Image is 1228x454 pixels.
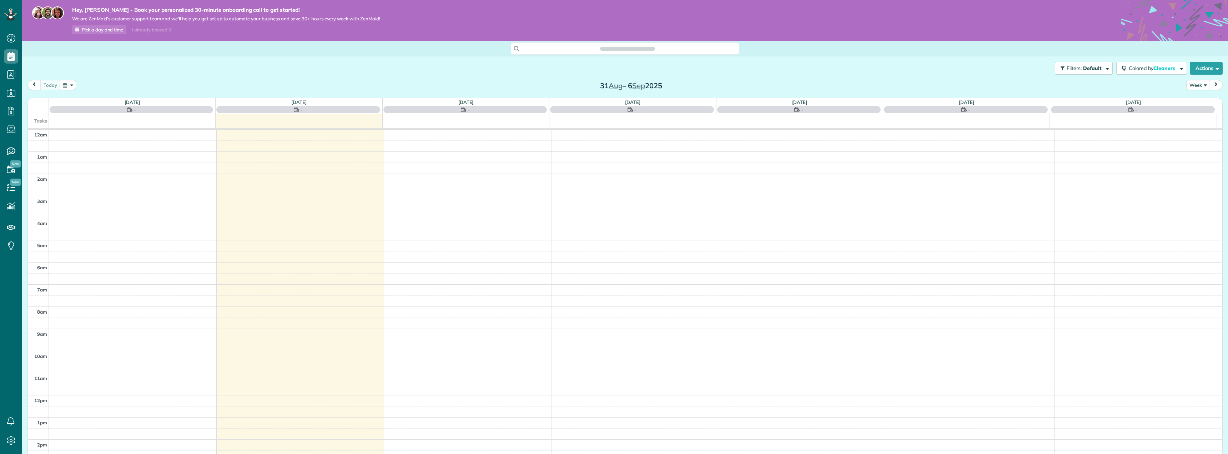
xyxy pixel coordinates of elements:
span: Sep [632,81,645,90]
a: [DATE] [125,99,140,105]
button: Today [40,80,60,90]
span: 5am [37,243,47,248]
span: Pick a day and time [82,27,123,33]
h2: 31 – 6 2025 [587,82,676,90]
span: 2pm [37,442,47,448]
strong: Hey, [PERSON_NAME] - Book your personalized 30-minute onboarding call to get started! [72,6,380,14]
span: - [634,106,636,113]
span: We are ZenMaid’s customer support team and we’ll help you get set up to automate your business an... [72,16,380,22]
span: Default [1083,65,1102,71]
span: 6am [37,265,47,270]
span: 2am [37,176,47,182]
img: michelle-19f622bdf1676172e81f8f8fba1fb50e276960ebfe0243fe18214015130c80e4.jpg [51,6,64,19]
span: 12pm [34,398,47,403]
button: Colored byCleaners [1116,62,1187,75]
span: 8am [37,309,47,315]
button: prev [27,80,41,90]
a: Filters: Default [1051,62,1113,75]
img: maria-72a9807cf96188c08ef61303f053569d2e2a8a1cde33d635c8a3ac13582a053d.jpg [32,6,45,19]
span: 10am [34,353,47,359]
span: - [301,106,303,113]
img: jorge-587dff0eeaa6aab1f244e6dc62b8924c3b6ad411094392a53c71c6c4a576187d.jpg [41,6,54,19]
a: [DATE] [1126,99,1141,105]
span: 3am [37,198,47,204]
span: 4am [37,220,47,226]
a: Pick a day and time [72,25,126,34]
span: New [10,179,21,186]
a: [DATE] [458,99,474,105]
span: - [134,106,136,113]
span: New [10,160,21,168]
span: 1am [37,154,47,160]
span: - [468,106,470,113]
span: - [801,106,803,113]
span: Filters: [1067,65,1082,71]
span: - [968,106,970,113]
a: [DATE] [792,99,807,105]
span: 7am [37,287,47,293]
span: Colored by [1129,65,1178,71]
a: [DATE] [291,99,307,105]
span: - [1135,106,1137,113]
button: next [1209,80,1223,90]
a: [DATE] [625,99,640,105]
button: Filters: Default [1055,62,1113,75]
span: 12am [34,132,47,138]
span: Aug [609,81,623,90]
a: [DATE] [959,99,974,105]
span: 1pm [37,420,47,425]
span: 9am [37,331,47,337]
button: Actions [1190,62,1223,75]
span: 11am [34,375,47,381]
span: Tasks [34,118,47,124]
span: Search ZenMaid… [607,45,648,52]
span: Cleaners [1153,65,1176,71]
button: Week [1186,80,1210,90]
div: I already booked it [128,25,175,34]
